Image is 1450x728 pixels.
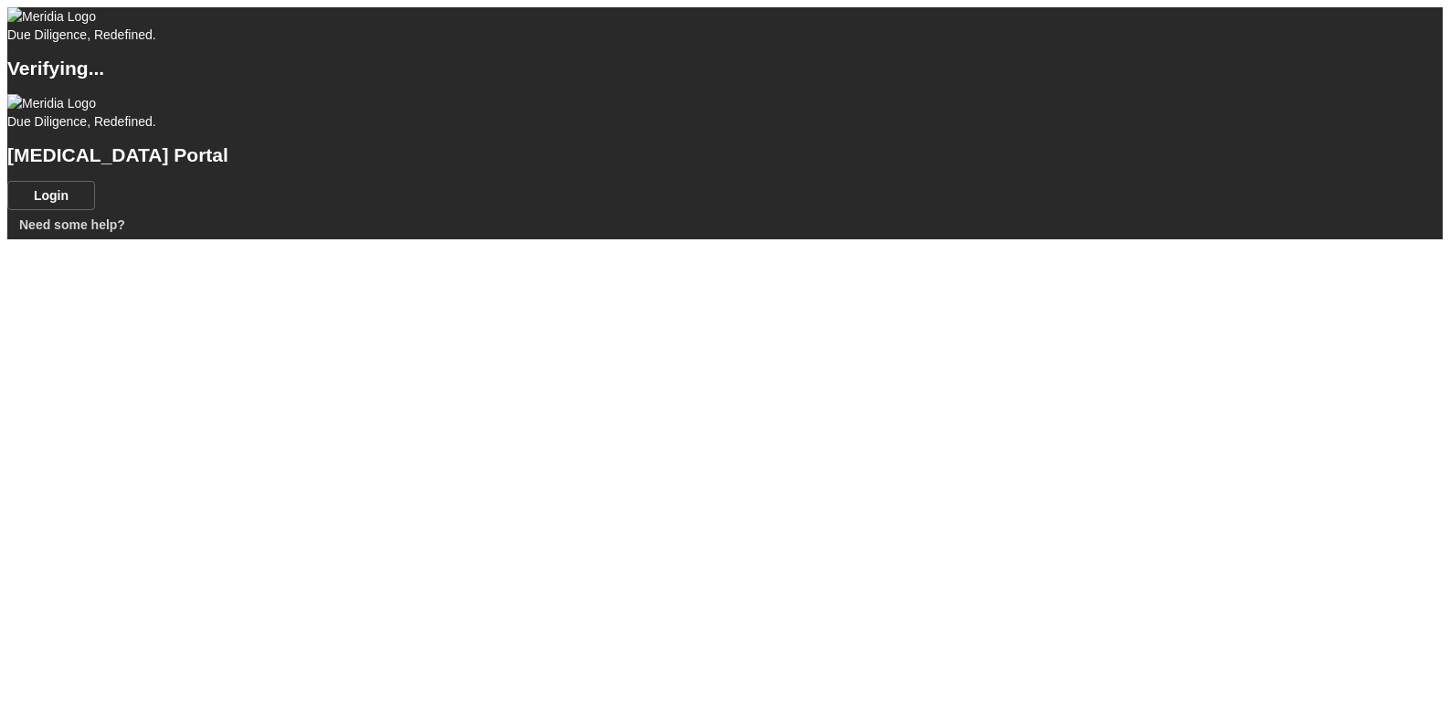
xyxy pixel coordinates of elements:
[7,27,156,42] span: Due Diligence, Redefined.
[7,59,1443,78] h2: Verifying...
[7,146,1443,164] h2: [MEDICAL_DATA] Portal
[7,181,95,210] button: Login
[7,94,96,112] img: Meridia Logo
[7,114,156,129] span: Due Diligence, Redefined.
[7,210,137,239] button: Need some help?
[7,7,96,26] img: Meridia Logo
